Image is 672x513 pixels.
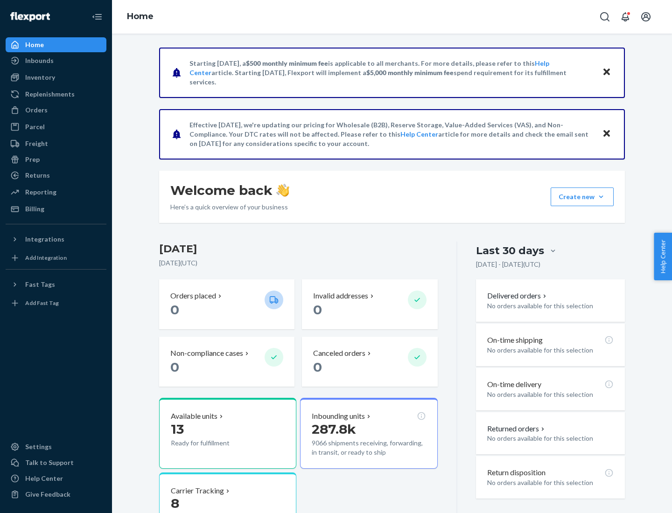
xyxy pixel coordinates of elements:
[6,37,106,52] a: Home
[312,411,365,422] p: Inbounding units
[6,185,106,200] a: Reporting
[189,120,593,148] p: Effective [DATE], we're updating our pricing for Wholesale (B2B), Reserve Storage, Value-Added Se...
[170,291,216,301] p: Orders placed
[487,390,614,399] p: No orders available for this selection
[25,474,63,483] div: Help Center
[189,59,593,87] p: Starting [DATE], a is applicable to all merchants. For more details, please refer to this article...
[487,423,546,434] button: Returned orders
[6,439,106,454] a: Settings
[170,359,179,375] span: 0
[6,87,106,102] a: Replenishments
[159,258,438,268] p: [DATE] ( UTC )
[25,458,74,467] div: Talk to Support
[313,291,368,301] p: Invalid addresses
[25,254,67,262] div: Add Integration
[487,467,546,478] p: Return disposition
[6,277,106,292] button: Fast Tags
[476,260,540,269] p: [DATE] - [DATE] ( UTC )
[6,70,106,85] a: Inventory
[159,242,438,256] h3: [DATE]
[25,442,52,451] div: Settings
[312,421,356,437] span: 287.8k
[159,279,294,329] button: Orders placed 0
[10,12,50,21] img: Flexport logo
[171,495,179,511] span: 8
[313,359,322,375] span: 0
[6,201,106,216] a: Billing
[601,66,613,79] button: Close
[25,56,54,65] div: Inbounds
[25,187,56,197] div: Reporting
[487,291,548,301] button: Delivered orders
[6,103,106,118] a: Orders
[25,155,40,164] div: Prep
[170,302,179,318] span: 0
[25,171,50,180] div: Returns
[6,168,106,183] a: Returns
[171,438,257,448] p: Ready for fulfillment
[6,152,106,167] a: Prep
[6,455,106,470] a: Talk to Support
[487,301,614,311] p: No orders available for this selection
[25,139,48,148] div: Freight
[654,233,672,280] button: Help Center
[487,478,614,487] p: No orders available for this selection
[313,348,365,359] p: Canceled orders
[6,296,106,311] a: Add Fast Tag
[366,69,454,76] span: $5,000 monthly minimum fee
[6,487,106,502] button: Give Feedback
[25,235,64,244] div: Integrations
[6,53,106,68] a: Inbounds
[551,187,614,206] button: Create new
[170,348,243,359] p: Non-compliance cases
[25,204,44,214] div: Billing
[159,337,294,387] button: Non-compliance cases 0
[313,302,322,318] span: 0
[25,122,45,132] div: Parcel
[88,7,106,26] button: Close Navigation
[400,130,438,138] a: Help Center
[159,398,296,469] button: Available units13Ready for fulfillment
[171,411,217,422] p: Available units
[25,90,75,99] div: Replenishments
[170,202,289,212] p: Here’s a quick overview of your business
[246,59,328,67] span: $500 monthly minimum fee
[6,119,106,134] a: Parcel
[487,379,541,390] p: On-time delivery
[25,73,55,82] div: Inventory
[6,250,106,265] a: Add Integration
[127,11,154,21] a: Home
[171,421,184,437] span: 13
[637,7,655,26] button: Open account menu
[601,127,613,141] button: Close
[595,7,614,26] button: Open Search Box
[25,40,44,49] div: Home
[302,337,437,387] button: Canceled orders 0
[25,299,59,307] div: Add Fast Tag
[171,485,224,496] p: Carrier Tracking
[312,438,426,457] p: 9066 shipments receiving, forwarding, in transit, or ready to ship
[6,232,106,247] button: Integrations
[170,182,289,199] h1: Welcome back
[476,243,544,258] div: Last 30 days
[487,434,614,443] p: No orders available for this selection
[6,136,106,151] a: Freight
[487,346,614,355] p: No orders available for this selection
[25,105,48,115] div: Orders
[302,279,437,329] button: Invalid addresses 0
[487,335,543,346] p: On-time shipping
[276,184,289,197] img: hand-wave emoji
[119,3,161,30] ol: breadcrumbs
[25,280,55,289] div: Fast Tags
[25,490,70,499] div: Give Feedback
[616,7,635,26] button: Open notifications
[6,471,106,486] a: Help Center
[300,398,437,469] button: Inbounding units287.8k9066 shipments receiving, forwarding, in transit, or ready to ship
